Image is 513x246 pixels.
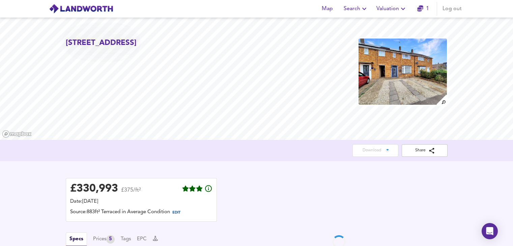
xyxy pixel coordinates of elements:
[93,235,115,244] div: Prices
[106,235,115,244] div: 5
[358,38,447,105] img: property
[436,94,448,106] img: search
[2,130,32,138] a: Mapbox homepage
[172,211,180,215] span: EDIT
[70,184,118,194] div: £ 330,993
[66,38,137,48] h2: [STREET_ADDRESS]
[137,236,147,243] button: EPC
[376,4,407,14] span: Valuation
[402,144,448,157] button: Share
[70,198,212,205] div: Date: [DATE]
[70,208,212,217] div: Source: 883ft² Terraced in Average Condition
[374,2,410,16] button: Valuation
[417,4,429,14] a: 1
[344,4,368,14] span: Search
[121,236,131,243] button: Tags
[121,188,141,197] span: £375/ft²
[319,4,336,14] span: Map
[412,2,434,16] button: 1
[49,4,113,14] img: logo
[317,2,338,16] button: Map
[443,4,462,14] span: Log out
[93,235,115,244] button: Prices5
[341,2,371,16] button: Search
[440,2,464,16] button: Log out
[482,223,498,239] div: Open Intercom Messenger
[407,147,442,154] span: Share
